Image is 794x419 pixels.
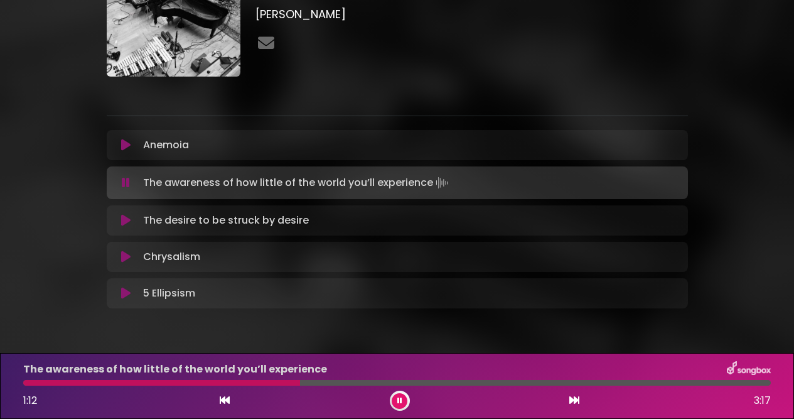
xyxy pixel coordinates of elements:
[143,213,309,228] p: The desire to be struck by desire
[143,138,189,153] p: Anemoia
[255,8,688,21] h3: [PERSON_NAME]
[433,174,451,192] img: waveform4.gif
[143,174,451,192] p: The awareness of how little of the world you’ll experience
[143,286,195,301] p: 5 Ellipsism
[143,249,200,264] p: Chrysalism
